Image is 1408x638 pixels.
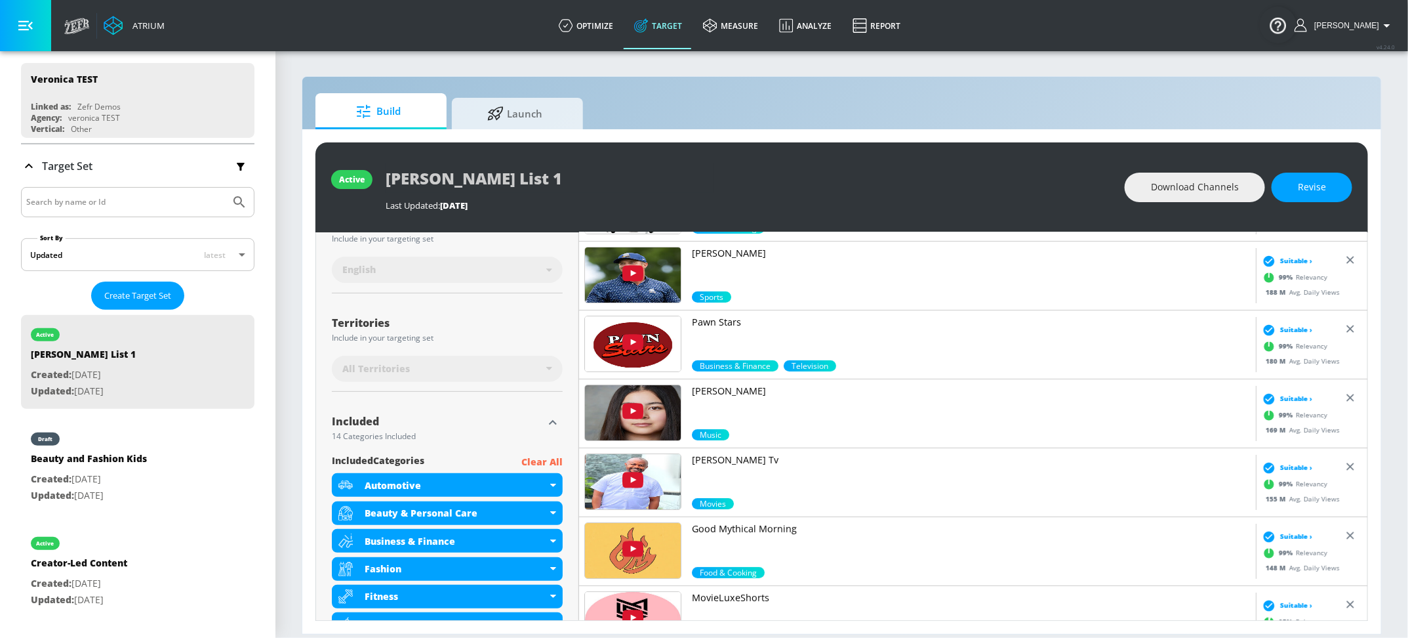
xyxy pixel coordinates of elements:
div: Vertical: [31,123,64,135]
div: active[PERSON_NAME] List 1Created:[DATE]Updated:[DATE] [21,315,254,409]
div: Include in your targeting set [332,235,563,243]
img: UUCxF55adGXOscJ3L8qdKnrQ [585,247,681,303]
div: Avg. Daily Views [1259,287,1340,297]
div: draftBeauty and Fashion KidsCreated:[DATE]Updated:[DATE] [21,419,254,513]
span: Sports [692,291,731,303]
div: Automotive [332,473,563,497]
span: Download Channels [1151,179,1239,196]
div: Suitable › [1259,599,1312,612]
div: Relevancy [1259,543,1327,563]
div: active [37,331,54,338]
span: 169 M [1266,425,1289,434]
img: UU4PooiX37Pld1T8J5SYT-SQ [585,523,681,578]
div: Veronica TESTLinked as:Zefr DemosAgency:veronica TESTVertical:Other [21,63,254,138]
a: [PERSON_NAME] [692,247,1251,291]
span: Music [692,429,729,440]
span: Suitable › [1280,601,1312,610]
p: [PERSON_NAME] [692,385,1251,398]
button: [PERSON_NAME] [1295,18,1395,33]
div: Beauty & Personal Care [365,507,547,519]
span: Suitable › [1280,256,1312,266]
span: [DATE] [440,200,468,211]
div: Other [71,123,92,135]
span: 99 % [1279,548,1296,558]
div: 99.0% [692,498,734,509]
div: Food & Cooking [365,618,547,631]
a: Atrium [104,16,165,35]
p: Good Mythical Morning [692,522,1251,536]
div: activeCreator-Led ContentCreated:[DATE]Updated:[DATE] [21,524,254,618]
div: Beauty & Personal Care [332,501,563,525]
span: Created: [31,368,71,381]
div: Agency: [31,112,62,123]
div: Business & Finance [332,529,563,553]
img: UUMyOj6fhvKFMjxUCp3b_3gA [585,179,681,234]
div: Suitable › [1259,323,1312,336]
div: 99.0% [692,360,778,372]
span: Updated: [31,385,74,397]
p: Target Set [42,159,92,173]
span: Updated: [31,489,74,501]
img: UUypAoMCRQuNL2RBwy-x4oQg [585,454,681,509]
div: Fashion [332,557,563,581]
div: Target Set [21,144,254,188]
span: Food & Cooking [692,567,765,578]
img: UUZFBnnCCO65xMXOdtFz8CfA [585,385,681,440]
div: Avg. Daily Views [1259,494,1340,503]
div: Linked as: [31,101,71,112]
span: Created: [31,577,71,589]
div: 99.0% [692,567,765,578]
div: Relevancy [1259,267,1327,287]
div: Suitable › [1259,461,1312,474]
div: Veronica TEST [31,73,98,85]
span: Suitable › [1280,325,1312,335]
span: Updated: [31,593,74,606]
span: Business & Finance [692,360,778,372]
button: Download Channels [1125,173,1265,202]
a: [PERSON_NAME] [692,385,1251,429]
span: 180 M [1266,356,1289,365]
div: Fitness [332,585,563,608]
a: Target [624,2,693,49]
div: Food & Cooking [332,612,563,636]
div: active [339,174,365,185]
span: included Categories [332,454,424,471]
a: Report [842,2,911,49]
a: MovieLuxeShorts [692,591,1251,636]
div: 99.0% [692,223,765,234]
span: Create Target Set [104,288,171,303]
div: Avg. Daily Views [1259,563,1340,572]
p: [PERSON_NAME] [692,247,1251,260]
div: Business & Finance [365,535,547,547]
p: Pawn Stars [692,316,1251,329]
span: Created: [31,473,71,485]
span: Revise [1298,179,1326,196]
span: latest [204,249,226,261]
span: Build [329,96,428,127]
div: draft [38,436,52,442]
p: [DATE] [31,488,147,504]
div: Creator-Led Content [31,557,127,576]
div: Included [332,416,543,427]
div: Include in your targeting set [332,334,563,342]
p: MovieLuxeShorts [692,591,1251,605]
span: Television [784,360,836,372]
span: 155 M [1266,494,1289,503]
span: Launch [465,98,565,129]
input: Search by name or Id [26,194,225,211]
a: measure [693,2,769,49]
div: Relevancy [1259,474,1327,494]
a: Good Mythical Morning [692,522,1251,567]
button: Open Resource Center [1260,7,1297,43]
div: Automotive [365,479,547,492]
img: UUmyjVwYZbp5YPYTUyeopO2g [585,316,681,372]
span: 99 % [1279,410,1296,420]
span: Food & Cooking [692,223,765,234]
div: Fashion [365,563,547,575]
div: Beauty and Fashion Kids [31,452,147,471]
div: Last Updated: [386,200,1112,211]
div: Atrium [127,20,165,32]
div: Updated [30,249,62,261]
